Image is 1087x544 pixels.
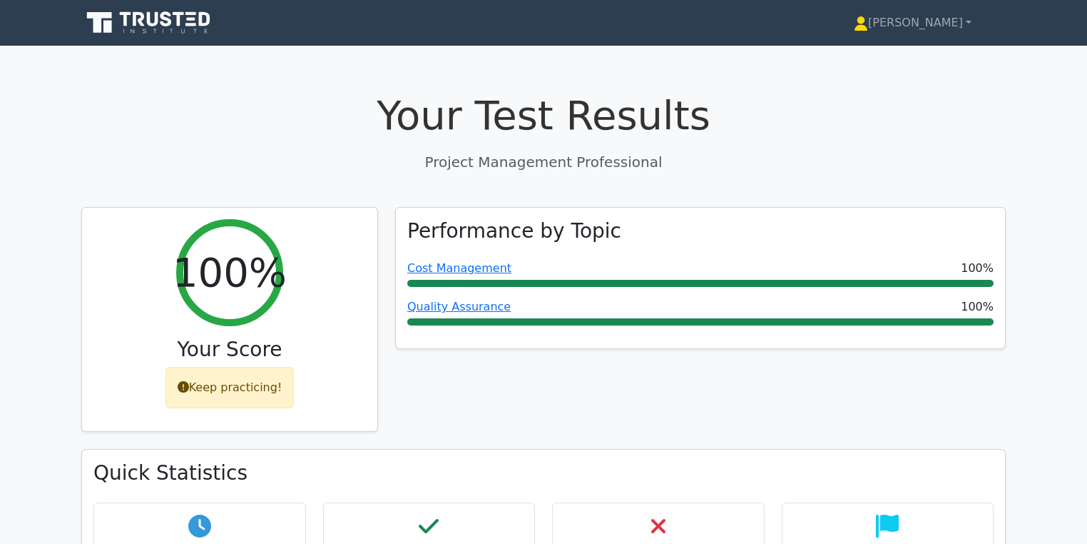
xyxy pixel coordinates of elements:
h1: Your Test Results [81,91,1006,139]
span: 100% [961,260,994,277]
a: Cost Management [407,261,511,275]
div: Keep practicing! [165,367,295,408]
h3: Quick Statistics [93,461,994,485]
a: [PERSON_NAME] [820,9,1006,37]
h2: 100% [173,248,287,296]
p: Project Management Professional [81,151,1006,173]
h3: Your Score [93,338,366,362]
a: Quality Assurance [407,300,511,313]
span: 100% [961,298,994,316]
h3: Performance by Topic [407,219,621,243]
